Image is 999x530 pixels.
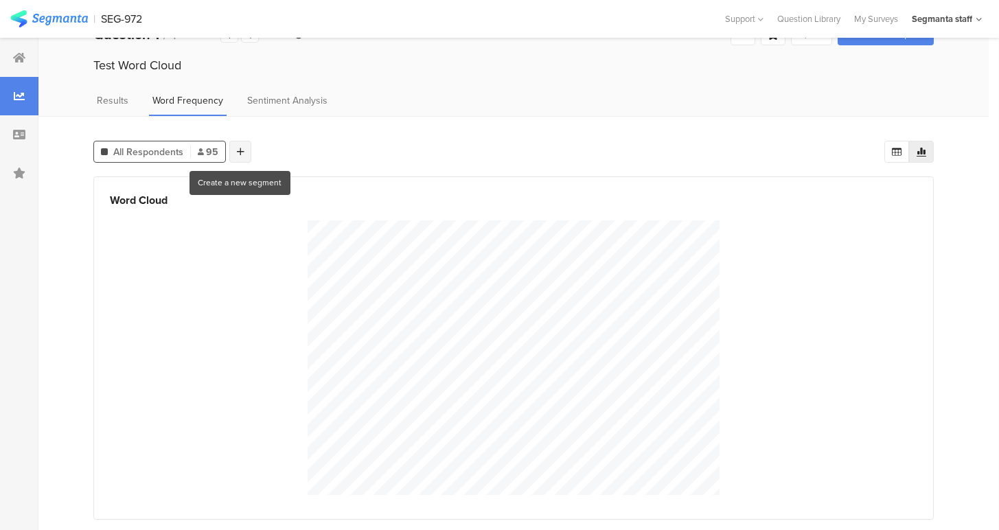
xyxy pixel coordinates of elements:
[247,93,328,108] span: Sentiment Analysis
[198,145,218,159] span: 95
[10,10,88,27] img: segmanta logo
[152,93,223,108] span: Word Frequency
[110,190,917,209] div: Word Cloud
[865,30,921,39] span: Share Report
[912,12,972,25] div: Segmanta staff
[770,12,847,25] a: Question Library
[101,12,142,25] div: SEG-972
[93,11,95,27] div: |
[113,145,183,159] span: All Respondents
[847,12,905,25] a: My Surveys
[198,177,282,189] div: Create a new segment
[93,56,934,74] div: Test Word Cloud
[725,8,763,30] div: Support
[97,93,128,108] span: Results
